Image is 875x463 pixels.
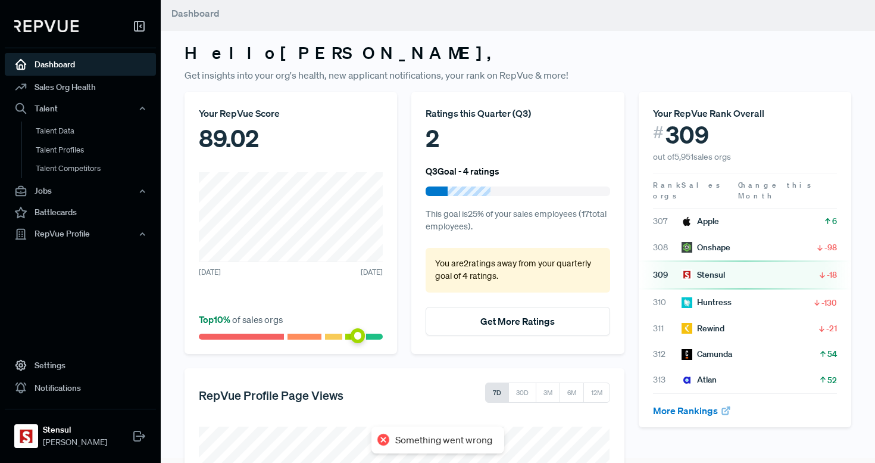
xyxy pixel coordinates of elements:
div: Atlan [682,374,717,386]
button: Talent [5,98,156,119]
h5: RepVue Profile Page Views [199,388,343,402]
span: -18 [827,269,837,281]
p: You are 2 ratings away from your quarterly goal of 4 ratings . [435,257,600,283]
a: Dashboard [5,53,156,76]
span: out of 5,951 sales orgs [653,151,731,162]
img: Onshape [682,242,692,253]
span: 52 [827,374,837,386]
a: Settings [5,354,156,377]
a: StensulStensul[PERSON_NAME] [5,409,156,453]
span: 54 [827,348,837,360]
img: Stensul [682,269,692,280]
a: Talent Competitors [21,159,172,178]
span: 311 [653,322,682,335]
span: [DATE] [199,267,221,278]
a: More Rankings [653,405,732,417]
button: 7D [485,383,509,403]
span: 308 [653,241,682,254]
div: 89.02 [199,120,383,156]
a: Talent Data [21,122,172,141]
a: Battlecards [5,201,156,224]
a: Sales Org Health [5,76,156,98]
span: Rank [653,180,682,191]
a: Notifications [5,377,156,399]
span: of sales orgs [199,313,283,325]
span: 6 [832,215,837,227]
img: Stensul [17,427,36,446]
h3: Hello [PERSON_NAME] , [185,43,851,63]
span: Change this Month [738,180,813,201]
div: Camunda [682,348,732,361]
div: Something went wrong [395,434,492,446]
button: 3M [536,383,560,403]
p: Get insights into your org's health, new applicant notifications, your rank on RepVue & more! [185,68,851,82]
span: 307 [653,215,682,228]
div: Stensul [682,269,725,281]
span: 313 [653,374,682,386]
div: 2 [426,120,610,156]
div: Huntress [682,296,732,309]
a: Talent Profiles [21,141,172,160]
button: 12M [583,383,610,403]
img: Rewind [682,323,692,334]
img: Huntress [682,297,692,308]
img: Camunda [682,349,692,360]
span: 312 [653,348,682,361]
span: Dashboard [171,7,220,19]
div: Your RepVue Score [199,106,383,120]
div: Rewind [682,322,724,335]
span: 309 [653,269,682,281]
span: 309 [665,120,709,149]
div: Ratings this Quarter ( Q3 ) [426,106,610,120]
span: 310 [653,296,682,309]
button: 30D [508,383,536,403]
img: Apple [682,216,692,227]
span: Your RepVue Rank Overall [653,107,764,119]
span: Top 10 % [199,313,232,325]
p: This goal is 25 % of your sales employees ( 17 total employees). [426,208,610,234]
span: # [653,120,664,145]
div: Onshape [682,241,730,254]
span: -98 [824,241,837,253]
span: Sales orgs [653,180,722,201]
div: Apple [682,215,719,228]
img: RepVue [14,20,79,32]
span: [PERSON_NAME] [43,436,107,449]
button: 6M [560,383,584,403]
h6: Q3 Goal - 4 ratings [426,166,499,176]
img: Atlan [682,375,692,386]
button: RepVue Profile [5,224,156,244]
button: Get More Ratings [426,307,610,335]
button: Jobs [5,181,156,201]
span: -130 [821,297,837,309]
span: -21 [826,322,837,334]
strong: Stensul [43,424,107,436]
span: [DATE] [361,267,383,278]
